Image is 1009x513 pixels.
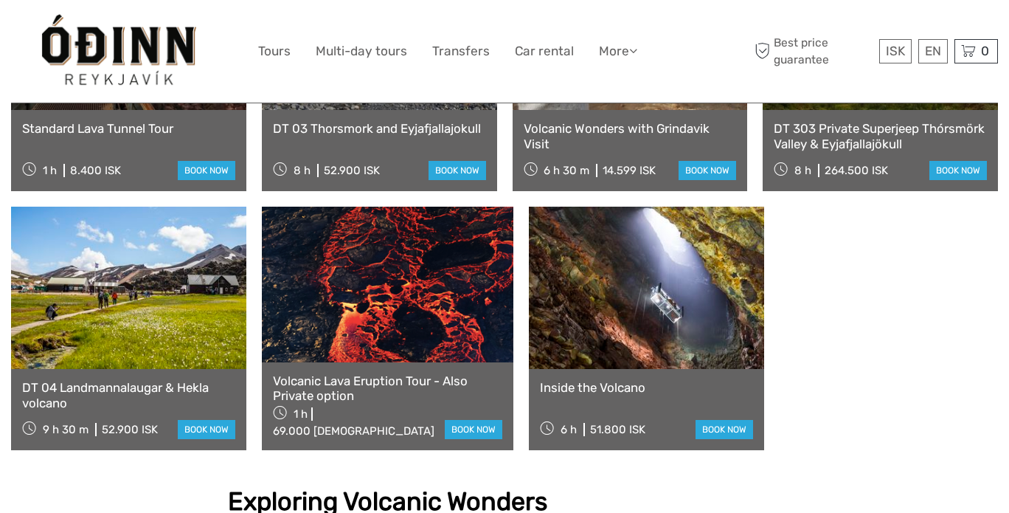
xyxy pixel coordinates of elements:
a: DT 303 Private Superjeep Thórsmörk Valley & Eyjafjallajökull [774,121,987,151]
a: Inside the Volcano [540,380,753,395]
a: book now [178,420,235,439]
a: DT 04 Landmannalaugar & Hekla volcano [22,380,235,410]
span: 6 h 30 m [544,164,589,177]
a: Tours [258,41,291,62]
div: EN [918,39,948,63]
img: General Info: [39,11,198,92]
div: 69.000 [DEMOGRAPHIC_DATA] [273,424,434,438]
a: book now [679,161,736,180]
a: DT 03 Thorsmork and Eyjafjallajokull [273,121,486,136]
a: More [599,41,637,62]
div: 14.599 ISK [603,164,656,177]
a: book now [178,161,235,180]
a: Car rental [515,41,574,62]
span: 8 h [794,164,811,177]
span: 0 [979,44,991,58]
span: ISK [886,44,905,58]
button: Open LiveChat chat widget [170,23,187,41]
p: We're away right now. Please check back later! [21,26,167,38]
a: Transfers [432,41,490,62]
div: 51.800 ISK [590,423,645,436]
a: Volcanic Lava Eruption Tour - Also Private option [273,373,502,404]
span: 9 h 30 m [43,423,89,436]
a: book now [429,161,486,180]
a: book now [445,420,502,439]
a: book now [929,161,987,180]
span: 6 h [561,423,577,436]
a: book now [696,420,753,439]
span: 1 h [294,407,308,421]
div: 52.900 ISK [324,164,380,177]
a: Standard Lava Tunnel Tour [22,121,235,136]
div: 52.900 ISK [102,423,158,436]
a: Multi-day tours [316,41,407,62]
div: 8.400 ISK [70,164,121,177]
a: Volcanic Wonders with Grindavik Visit [524,121,737,151]
div: 264.500 ISK [825,164,888,177]
span: 8 h [294,164,311,177]
span: 1 h [43,164,57,177]
span: Best price guarantee [752,35,876,67]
